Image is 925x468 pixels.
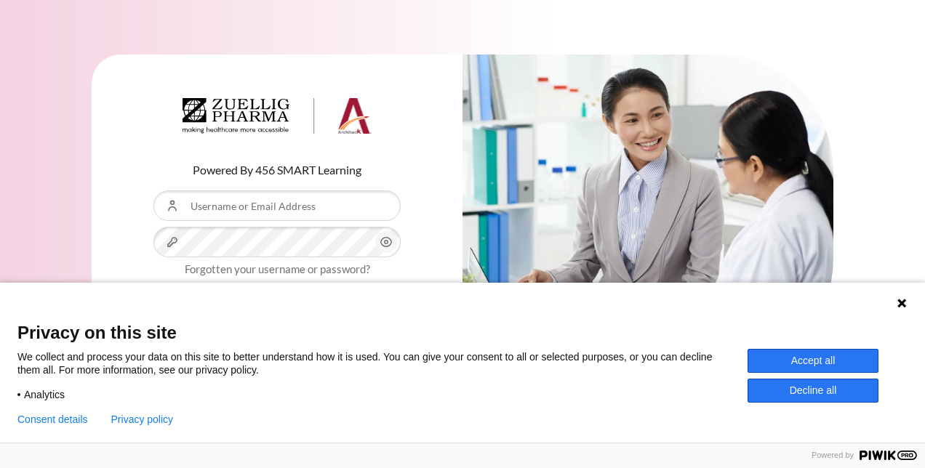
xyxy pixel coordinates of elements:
p: We collect and process your data on this site to better understand how it is used. You can give y... [17,350,748,376]
span: Powered by [806,451,860,460]
span: Analytics [24,388,65,401]
a: Privacy policy [111,413,174,425]
a: Architeck [183,98,372,140]
input: Username or Email Address [153,190,401,221]
img: Architeck [183,98,372,134]
button: Consent details [17,413,88,425]
p: Powered By 456 SMART Learning [153,161,401,179]
button: Accept all [748,349,878,373]
button: Decline all [748,379,878,403]
a: Forgotten your username or password? [185,262,370,275]
span: Privacy on this site [17,322,908,343]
